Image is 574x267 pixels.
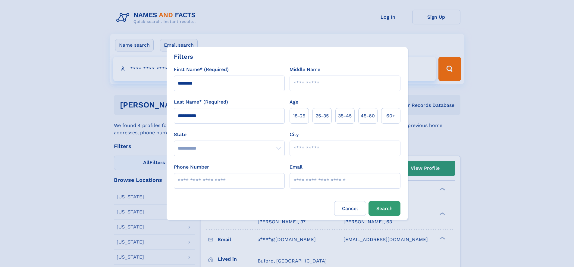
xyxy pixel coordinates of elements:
[361,112,375,120] span: 45‑60
[315,112,329,120] span: 25‑35
[338,112,352,120] span: 35‑45
[369,201,400,216] button: Search
[290,98,298,106] label: Age
[293,112,305,120] span: 18‑25
[174,131,285,138] label: State
[386,112,395,120] span: 60+
[174,98,228,106] label: Last Name* (Required)
[290,66,320,73] label: Middle Name
[290,163,303,171] label: Email
[290,131,299,138] label: City
[174,66,229,73] label: First Name* (Required)
[334,201,366,216] label: Cancel
[174,52,193,61] div: Filters
[174,163,209,171] label: Phone Number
